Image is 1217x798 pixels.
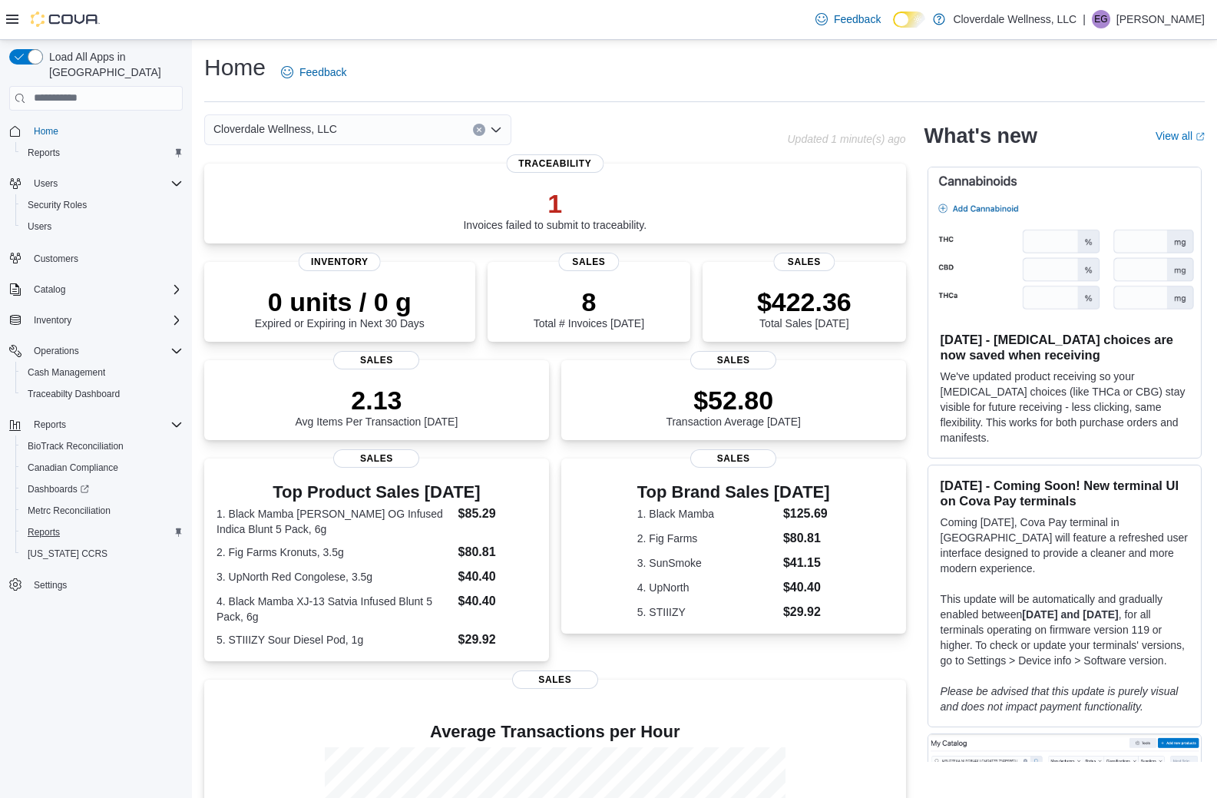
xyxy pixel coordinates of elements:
dt: 2. Fig Farms [637,531,777,546]
div: Avg Items Per Transaction [DATE] [295,385,458,428]
a: Reports [21,144,66,162]
span: Customers [28,248,183,267]
h3: [DATE] - [MEDICAL_DATA] choices are now saved when receiving [941,332,1189,363]
dd: $125.69 [783,505,830,523]
div: Expired or Expiring in Next 30 Days [255,286,425,329]
button: Reports [28,416,72,434]
a: Cash Management [21,363,111,382]
span: Security Roles [28,199,87,211]
a: View allExternal link [1156,130,1205,142]
dt: 4. Black Mamba XJ-13 Satvia Infused Blunt 5 Pack, 6g [217,594,452,624]
dt: 1. Black Mamba [637,506,777,522]
p: 2.13 [295,385,458,416]
span: Settings [34,579,67,591]
div: Eleanor Gomez [1092,10,1110,28]
button: Inventory [28,311,78,329]
a: Settings [28,576,73,594]
img: Cova [31,12,100,27]
span: Catalog [34,283,65,296]
svg: External link [1196,132,1205,141]
p: 8 [534,286,644,317]
dd: $80.81 [783,529,830,548]
dt: 3. UpNorth Red Congolese, 3.5g [217,569,452,584]
strong: [DATE] and [DATE] [1022,608,1118,621]
dd: $41.15 [783,554,830,572]
span: Load All Apps in [GEOGRAPHIC_DATA] [43,49,183,80]
span: Inventory [299,253,381,271]
a: BioTrack Reconciliation [21,437,130,455]
button: Reports [3,414,189,435]
button: Inventory [3,310,189,331]
dd: $40.40 [458,592,537,611]
input: Dark Mode [893,12,925,28]
dd: $29.92 [458,631,537,649]
h3: Top Product Sales [DATE] [217,483,537,502]
span: EG [1094,10,1107,28]
button: Cash Management [15,362,189,383]
span: Canadian Compliance [21,459,183,477]
button: Customers [3,247,189,269]
p: Cloverdale Wellness, LLC [953,10,1076,28]
span: Cloverdale Wellness, LLC [213,120,337,138]
span: Sales [333,449,419,468]
span: Catalog [28,280,183,299]
span: Customers [34,253,78,265]
span: Operations [34,345,79,357]
div: Transaction Average [DATE] [666,385,801,428]
span: Feedback [834,12,881,27]
p: | [1083,10,1086,28]
p: This update will be automatically and gradually enabled between , for all terminals operating on ... [941,591,1189,668]
span: Feedback [299,65,346,80]
h1: Home [204,52,266,83]
span: Traceabilty Dashboard [28,388,120,400]
span: Users [34,177,58,190]
span: Sales [690,449,776,468]
span: BioTrack Reconciliation [21,437,183,455]
button: Metrc Reconciliation [15,500,189,522]
span: Reports [21,144,183,162]
span: Operations [28,342,183,360]
span: Canadian Compliance [28,462,118,474]
span: Dashboards [28,483,89,495]
button: Users [15,216,189,237]
span: Home [28,121,183,141]
span: Sales [558,253,619,271]
a: Reports [21,523,66,541]
span: Home [34,125,58,137]
p: Updated 1 minute(s) ago [787,133,905,145]
p: 0 units / 0 g [255,286,425,317]
span: Reports [28,526,60,538]
a: Traceabilty Dashboard [21,385,126,403]
span: Sales [690,351,776,369]
nav: Complex example [9,114,183,636]
p: $422.36 [757,286,852,317]
span: Reports [34,419,66,431]
p: [PERSON_NAME] [1116,10,1205,28]
div: Total Sales [DATE] [757,286,852,329]
span: Settings [28,575,183,594]
span: Users [21,217,183,236]
span: Inventory [28,311,183,329]
button: Reports [15,142,189,164]
span: [US_STATE] CCRS [28,548,107,560]
button: Canadian Compliance [15,457,189,478]
dd: $85.29 [458,505,537,523]
span: Users [28,220,51,233]
p: 1 [463,188,647,219]
dd: $40.40 [458,568,537,586]
p: We've updated product receiving so your [MEDICAL_DATA] choices (like THCa or CBG) stay visible fo... [941,369,1189,445]
span: Cash Management [21,363,183,382]
a: Feedback [275,57,352,88]
span: Traceabilty Dashboard [21,385,183,403]
button: Open list of options [490,124,502,136]
h4: Average Transactions per Hour [217,723,894,741]
p: $52.80 [666,385,801,416]
p: Coming [DATE], Cova Pay terminal in [GEOGRAPHIC_DATA] will feature a refreshed user interface des... [941,515,1189,576]
a: Canadian Compliance [21,459,124,477]
div: Total # Invoices [DATE] [534,286,644,329]
button: Security Roles [15,194,189,216]
button: Settings [3,574,189,596]
span: Reports [28,147,60,159]
a: Feedback [809,4,887,35]
span: Metrc Reconciliation [21,502,183,520]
